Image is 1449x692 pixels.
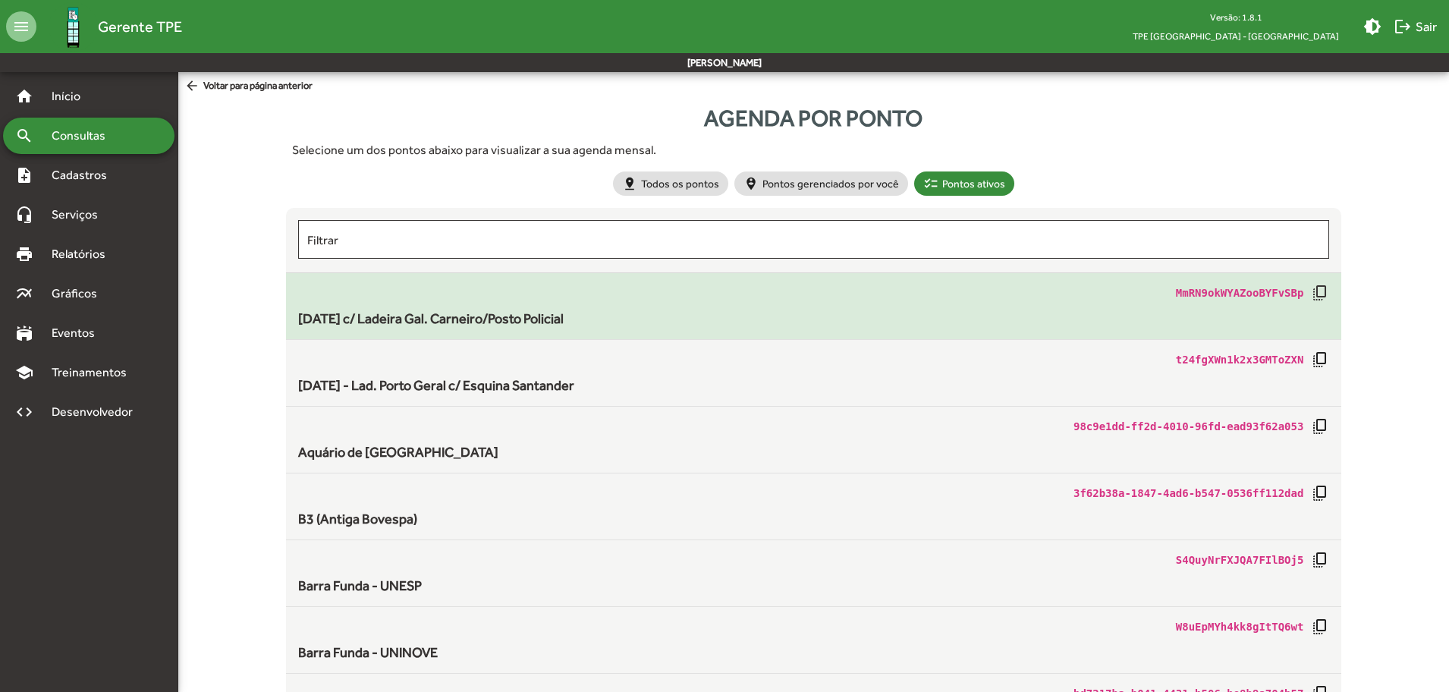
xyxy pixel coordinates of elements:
[15,206,33,224] mat-icon: headset_mic
[1311,618,1329,636] mat-icon: copy_all
[743,176,759,191] mat-icon: person_pin_circle
[914,171,1014,196] mat-chip: Pontos ativos
[15,285,33,303] mat-icon: multiline_chart
[42,363,145,382] span: Treinamentos
[15,87,33,105] mat-icon: home
[15,127,33,145] mat-icon: search
[1176,285,1304,301] code: MmRN9okWYAZooBYFvSBp
[923,176,938,191] mat-icon: checklist
[42,403,150,421] span: Desenvolvedor
[42,285,118,303] span: Gráficos
[6,11,36,42] mat-icon: menu
[292,141,1336,159] div: Selecione um dos pontos abaixo para visualizar a sua agenda mensal.
[1073,486,1303,502] code: 3f62b38a-1847-4ad6-b547-0536ff112dad
[298,444,498,460] span: Aquário de [GEOGRAPHIC_DATA]
[1176,619,1304,635] code: W8uEpMYh4kk8gItTQ6wt
[286,101,1342,135] div: Agenda por ponto
[42,324,115,342] span: Eventos
[184,78,203,95] mat-icon: arrow_back
[1311,417,1329,436] mat-icon: copy_all
[49,2,98,52] img: Logo
[1394,13,1437,40] span: Sair
[1073,419,1303,435] code: 98c9e1dd-ff2d-4010-96fd-ead93f62a053
[15,324,33,342] mat-icon: stadium
[184,78,313,95] span: Voltar para página anterior
[298,310,564,326] span: [DATE] c/ Ladeira Gal. Carneiro/Posto Policial
[42,245,125,263] span: Relatórios
[98,14,182,39] span: Gerente TPE
[1311,284,1329,302] mat-icon: copy_all
[42,206,118,224] span: Serviços
[298,377,574,393] span: [DATE] - Lad. Porto Geral c/ Esquina Santander
[1311,551,1329,569] mat-icon: copy_all
[42,166,127,184] span: Cadastros
[15,166,33,184] mat-icon: note_add
[1176,352,1304,368] code: t24fgXWn1k2x3GMToZXN
[1388,13,1443,40] button: Sair
[1311,351,1329,369] mat-icon: copy_all
[613,171,728,196] mat-chip: Todos os pontos
[1363,17,1381,36] mat-icon: brightness_medium
[1121,27,1351,46] span: TPE [GEOGRAPHIC_DATA] - [GEOGRAPHIC_DATA]
[298,644,438,660] span: Barra Funda - UNINOVE
[1311,484,1329,502] mat-icon: copy_all
[734,171,908,196] mat-chip: Pontos gerenciados por você
[15,363,33,382] mat-icon: school
[1176,552,1304,568] code: S4QuyNrFXJQA7FIlBOj5
[622,176,637,191] mat-icon: pin_drop
[1394,17,1412,36] mat-icon: logout
[15,403,33,421] mat-icon: code
[298,511,417,527] span: B3 (Antiga Bovespa)
[1121,8,1351,27] div: Versão: 1.8.1
[15,245,33,263] mat-icon: print
[298,577,422,593] span: Barra Funda - UNESP
[36,2,182,52] a: Gerente TPE
[42,127,125,145] span: Consultas
[42,87,102,105] span: Início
